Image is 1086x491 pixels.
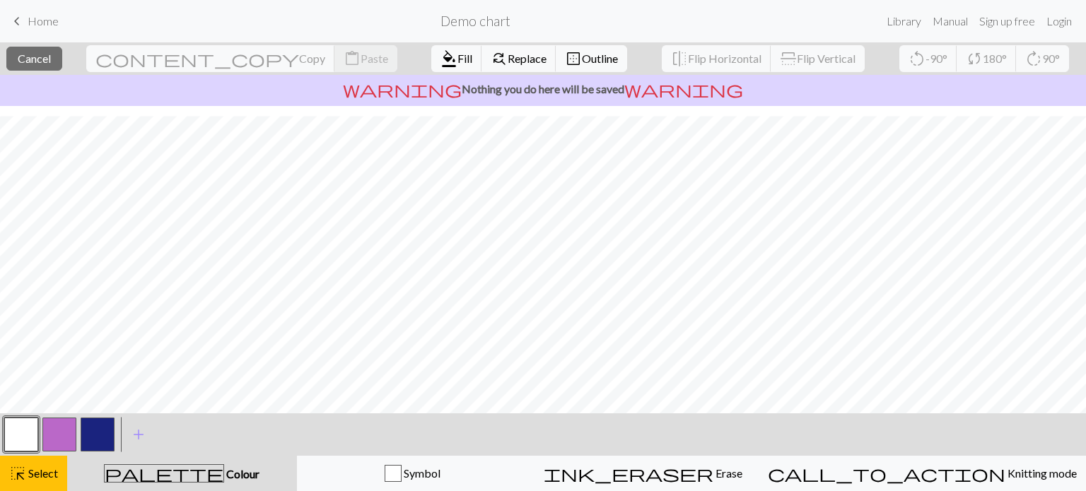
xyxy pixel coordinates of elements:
[556,45,627,72] button: Outline
[431,45,482,72] button: Fill
[105,463,223,483] span: palette
[713,466,742,480] span: Erase
[624,79,743,99] span: warning
[899,45,957,72] button: -90°
[974,7,1041,35] a: Sign up free
[8,11,25,31] span: keyboard_arrow_left
[67,456,297,491] button: Colour
[343,79,462,99] span: warning
[457,52,472,65] span: Fill
[299,52,325,65] span: Copy
[6,81,1080,97] p: Nothing you do here will be saved
[565,49,582,69] span: border_outer
[983,52,1007,65] span: 180°
[926,52,947,65] span: -90°
[1041,7,1078,35] a: Login
[508,52,547,65] span: Replace
[909,49,926,69] span: rotate_left
[491,49,508,69] span: find_replace
[957,45,1017,72] button: 180°
[671,49,688,69] span: flip
[28,14,59,28] span: Home
[527,456,759,491] button: Erase
[402,466,440,480] span: Symbol
[778,50,798,67] span: flip
[759,456,1086,491] button: Knitting mode
[1016,45,1069,72] button: 90°
[771,45,865,72] button: Flip Vertical
[297,456,528,491] button: Symbol
[544,463,713,483] span: ink_eraser
[86,45,335,72] button: Copy
[26,466,58,480] span: Select
[18,52,51,65] span: Cancel
[8,9,59,33] a: Home
[440,49,457,69] span: format_color_fill
[881,7,927,35] a: Library
[9,463,26,483] span: highlight_alt
[6,47,62,71] button: Cancel
[797,52,856,65] span: Flip Vertical
[1005,466,1077,480] span: Knitting mode
[440,13,510,29] h2: Demo chart
[688,52,761,65] span: Flip Horizontal
[966,49,983,69] span: sync
[1042,52,1060,65] span: 90°
[768,463,1005,483] span: call_to_action
[130,425,147,444] span: add
[582,52,618,65] span: Outline
[481,45,556,72] button: Replace
[95,49,299,69] span: content_copy
[1025,49,1042,69] span: rotate_right
[224,467,259,480] span: Colour
[662,45,771,72] button: Flip Horizontal
[927,7,974,35] a: Manual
